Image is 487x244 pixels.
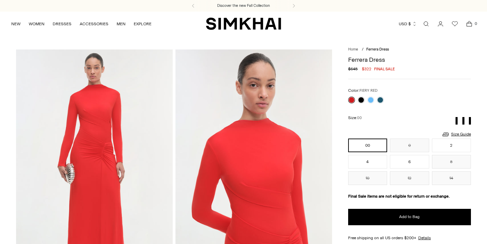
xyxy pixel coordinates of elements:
[418,235,431,241] a: Details
[357,116,362,120] span: 00
[348,47,471,53] nav: breadcrumbs
[366,47,389,52] span: Ferrera Dress
[348,194,450,199] strong: Final Sale items are not eligible for return or exchange.
[134,16,152,31] a: EXPLORE
[348,155,387,169] button: 4
[348,139,387,152] button: 00
[348,235,471,241] div: Free shipping on all US orders $200+
[462,17,476,31] a: Open cart modal
[432,171,471,185] button: 14
[362,66,371,72] span: $322
[448,17,462,31] a: Wishlist
[432,139,471,152] button: 2
[348,171,387,185] button: 10
[434,17,447,31] a: Go to the account page
[117,16,126,31] a: MEN
[29,16,44,31] a: WOMEN
[348,57,471,63] h1: Ferrera Dress
[432,155,471,169] button: 8
[348,87,378,94] label: Color:
[206,17,281,30] a: SIMKHAI
[53,16,71,31] a: DRESSES
[348,115,362,121] label: Size:
[80,16,108,31] a: ACCESSORIES
[399,214,420,220] span: Add to Bag
[442,130,471,139] a: Size Guide
[419,17,433,31] a: Open search modal
[11,16,21,31] a: NEW
[390,155,429,169] button: 6
[390,139,429,152] button: 0
[399,16,417,31] button: USD $
[217,3,270,9] a: Discover the new Fall Collection
[390,171,429,185] button: 12
[348,209,471,225] button: Add to Bag
[348,47,358,52] a: Home
[362,47,364,53] div: /
[348,66,358,72] s: $645
[359,88,378,93] span: FIERY RED
[473,20,479,27] span: 0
